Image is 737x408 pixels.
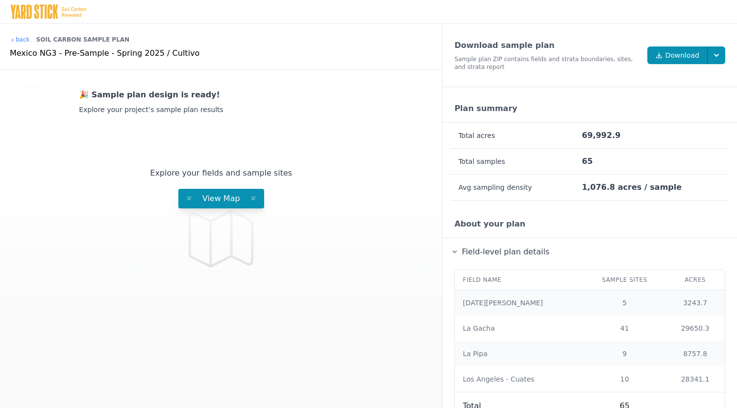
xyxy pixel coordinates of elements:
[455,290,584,316] td: [DATE][PERSON_NAME]
[36,32,130,47] div: Soil Carbon Sample Plan
[584,316,665,341] td: 41
[454,55,639,71] div: Sample plan ZIP contains fields and strata boundaries, sites, and strata report
[79,105,363,114] div: Explore your project’s sample plan results
[442,95,737,123] div: Plan summary
[178,189,264,208] button: View Map
[79,89,363,101] div: 🎉 Sample plan design is ready!
[665,366,725,392] td: 28341.1
[584,290,665,316] td: 5
[581,123,729,149] td: 69,992.9
[647,46,708,64] a: Download
[584,366,665,392] td: 10
[455,366,584,392] td: Los Angeles - Cuates
[450,175,581,201] th: Avg sampling density
[581,175,729,201] td: 1,076.8 acres / sample
[455,270,584,290] th: Field name
[10,36,30,44] a: back
[581,149,729,175] td: 65
[665,270,725,290] th: Acres
[10,4,87,20] img: Yard Stick Logo
[450,246,729,258] summary: Field-level plan details
[450,149,581,175] th: Total samples
[584,270,665,290] th: Sample Sites
[454,40,639,51] div: Download sample plan
[665,290,725,316] td: 3243.7
[665,341,725,366] td: 8757.8
[442,210,737,238] div: About your plan
[10,47,432,59] div: Mexico NG3 - Pre-Sample - Spring 2025 / Cultivo
[665,316,725,341] td: 29650.3
[455,341,584,366] td: La Pipa
[584,341,665,366] td: 9
[460,245,551,258] span: Field-level plan details
[455,316,584,341] td: La Gacha
[150,167,292,179] div: Explore your fields and sample sites
[450,123,581,149] th: Total acres
[195,194,248,203] span: View Map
